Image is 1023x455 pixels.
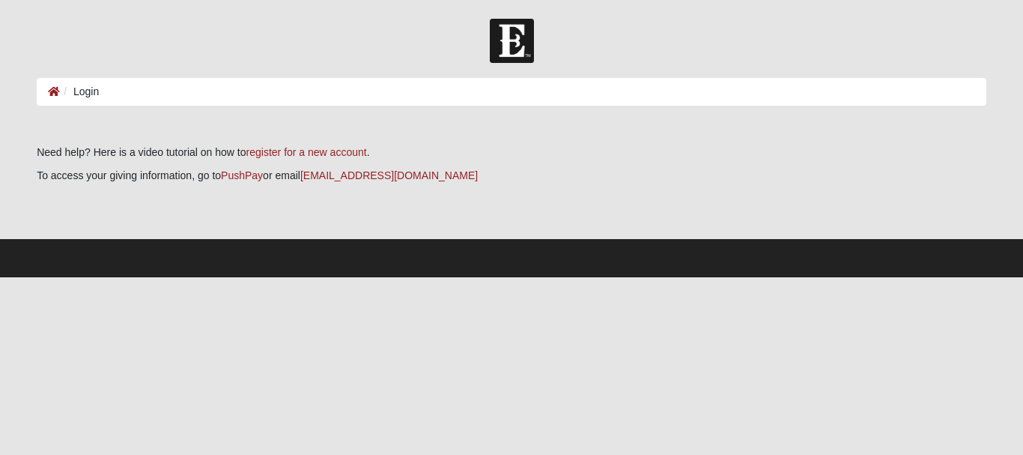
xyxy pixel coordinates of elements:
p: To access your giving information, go to or email [37,168,986,184]
li: Login [60,84,99,100]
a: [EMAIL_ADDRESS][DOMAIN_NAME] [300,169,478,181]
p: Need help? Here is a video tutorial on how to . [37,145,986,160]
a: register for a new account [246,146,367,158]
a: PushPay [221,169,263,181]
img: Church of Eleven22 Logo [490,19,534,63]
